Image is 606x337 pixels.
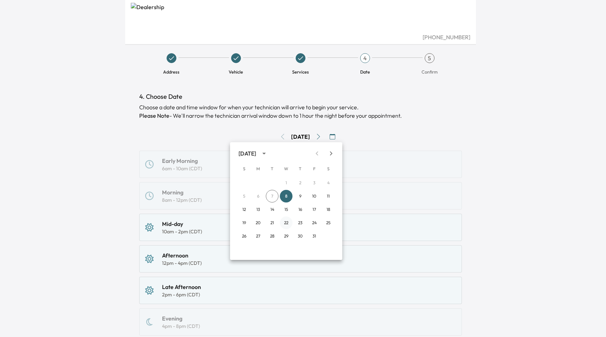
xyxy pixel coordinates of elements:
[322,203,335,216] button: 18
[280,162,292,176] span: Wednesday
[252,230,264,242] button: 27
[294,203,307,216] button: 16
[238,230,250,242] button: 26
[280,203,292,216] button: 15
[238,216,250,229] button: 19
[258,147,270,159] button: calendar view is open, switch to year view
[238,162,250,176] span: Sunday
[266,230,278,242] button: 28
[294,216,307,229] button: 23
[308,216,321,229] button: 24
[280,190,292,202] button: 8
[322,190,335,202] button: 11
[308,230,321,242] button: 31
[294,162,307,176] span: Thursday
[280,216,292,229] button: 22
[324,146,338,160] button: Next month
[322,216,335,229] button: 25
[252,203,264,216] button: 13
[238,203,250,216] button: 12
[308,162,321,176] span: Friday
[280,230,292,242] button: 29
[266,162,278,176] span: Tuesday
[294,190,307,202] button: 9
[252,216,264,229] button: 20
[252,162,264,176] span: Monday
[294,230,307,242] button: 30
[266,203,278,216] button: 14
[308,190,321,202] button: 10
[266,216,278,229] button: 21
[238,149,256,158] div: [DATE]
[322,162,335,176] span: Saturday
[308,203,321,216] button: 17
